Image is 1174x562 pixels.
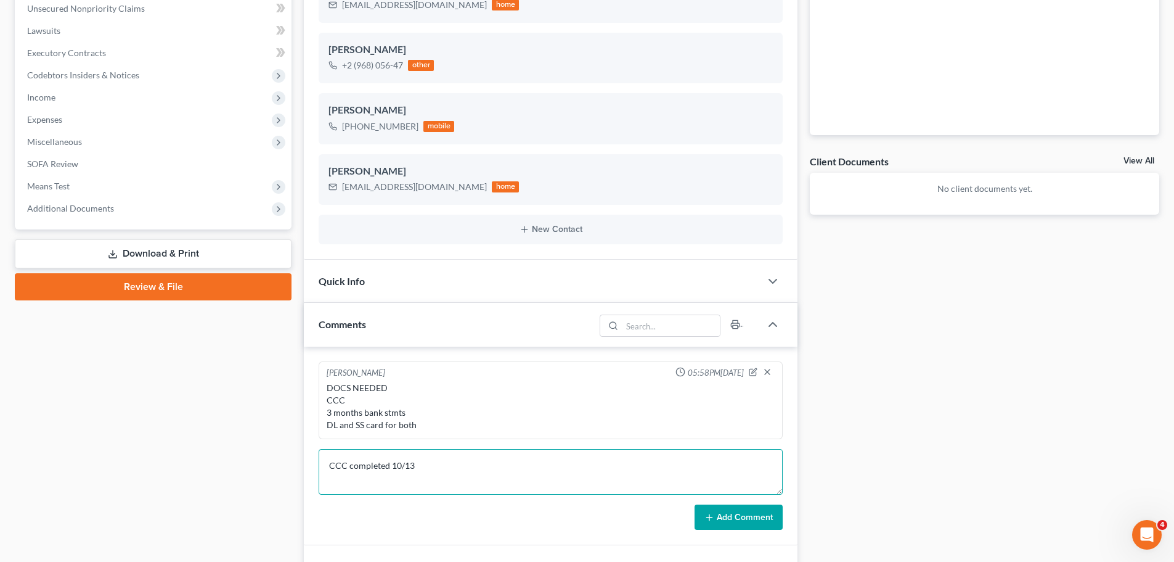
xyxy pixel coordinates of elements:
[342,181,487,193] div: [EMAIL_ADDRESS][DOMAIN_NAME]
[328,43,773,57] div: [PERSON_NAME]
[17,153,291,175] a: SOFA Review
[27,92,55,102] span: Income
[342,59,403,72] div: +2 (968) 056-47
[17,20,291,42] a: Lawsuits
[319,275,365,287] span: Quick Info
[15,273,291,300] a: Review & File
[423,121,454,132] div: mobile
[328,225,773,234] button: New Contact
[27,114,62,125] span: Expenses
[327,367,385,379] div: [PERSON_NAME]
[27,181,70,191] span: Means Test
[15,239,291,268] a: Download & Print
[695,505,783,531] button: Add Comment
[27,203,114,213] span: Additional Documents
[1132,520,1162,550] iframe: Intercom live chat
[17,42,291,64] a: Executory Contracts
[27,25,60,36] span: Lawsuits
[319,318,366,330] span: Comments
[328,164,773,179] div: [PERSON_NAME]
[27,70,139,80] span: Codebtors Insiders & Notices
[342,120,418,133] div: [PHONE_NUMBER]
[27,159,78,169] span: SOFA Review
[27,3,145,14] span: Unsecured Nonpriority Claims
[327,382,775,431] div: DOCS NEEDED CCC 3 months bank stmts DL and SS card for both
[328,103,773,118] div: [PERSON_NAME]
[1157,520,1167,530] span: 4
[1123,157,1154,165] a: View All
[688,367,744,379] span: 05:58PM[DATE]
[27,136,82,147] span: Miscellaneous
[408,60,434,71] div: other
[27,48,106,58] span: Executory Contracts
[810,155,889,168] div: Client Documents
[622,315,720,336] input: Search...
[492,181,519,192] div: home
[820,183,1149,195] p: No client documents yet.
